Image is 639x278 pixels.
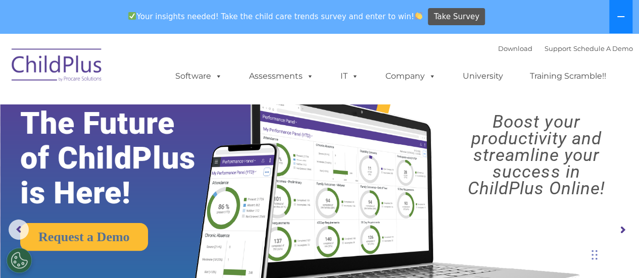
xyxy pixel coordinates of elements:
[128,12,136,20] img: ✅
[441,114,631,197] rs-layer: Boost your productivity and streamline your success in ChildPlus Online!
[474,169,639,278] iframe: Chat Widget
[520,66,616,86] a: Training Scramble!!
[545,44,571,52] a: Support
[498,44,532,52] a: Download
[498,44,633,52] font: |
[140,67,171,74] span: Last name
[592,240,598,270] div: Drag
[573,44,633,52] a: Schedule A Demo
[415,12,422,20] img: 👏
[140,108,183,116] span: Phone number
[330,66,369,86] a: IT
[7,41,108,92] img: ChildPlus by Procare Solutions
[165,66,232,86] a: Software
[375,66,446,86] a: Company
[20,223,148,251] a: Request a Demo
[428,8,485,26] a: Take Survey
[7,248,32,273] button: Cookies Settings
[239,66,324,86] a: Assessments
[124,7,427,26] span: Your insights needed! Take the child care trends survey and enter to win!
[434,8,479,26] span: Take Survey
[20,106,224,210] rs-layer: The Future of ChildPlus is Here!
[453,66,513,86] a: University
